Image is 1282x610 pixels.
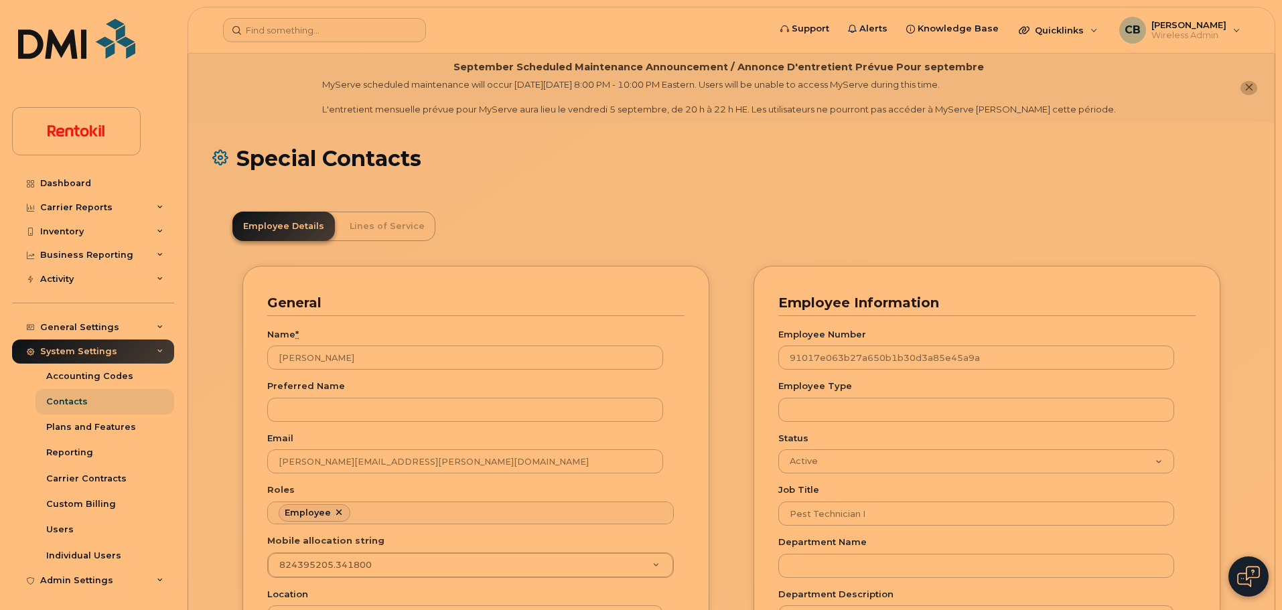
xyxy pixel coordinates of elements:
a: Employee Details [232,212,335,241]
label: Location [267,588,308,601]
label: Employee Number [778,328,866,341]
label: Mobile allocation string [267,534,384,547]
abbr: required [295,329,299,339]
label: Job Title [778,483,819,496]
label: Roles [267,483,295,496]
div: Employee [285,508,331,518]
h3: General [267,294,674,312]
a: 824395205.341800 [268,553,673,577]
label: Department Name [778,536,867,548]
label: Preferred Name [267,380,345,392]
img: Open chat [1237,566,1260,587]
label: Email [267,432,293,445]
div: September Scheduled Maintenance Announcement / Annonce D'entretient Prévue Pour septembre [453,60,984,74]
label: Department Description [778,588,894,601]
label: Status [778,432,808,445]
span: 824395205.341800 [279,560,372,570]
h3: Employee Information [778,294,1186,312]
div: MyServe scheduled maintenance will occur [DATE][DATE] 8:00 PM - 10:00 PM Eastern. Users will be u... [322,78,1116,116]
button: close notification [1240,81,1257,95]
label: Name [267,328,299,341]
label: Employee Type [778,380,852,392]
h1: Special Contacts [212,147,1251,170]
a: Lines of Service [339,212,435,241]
